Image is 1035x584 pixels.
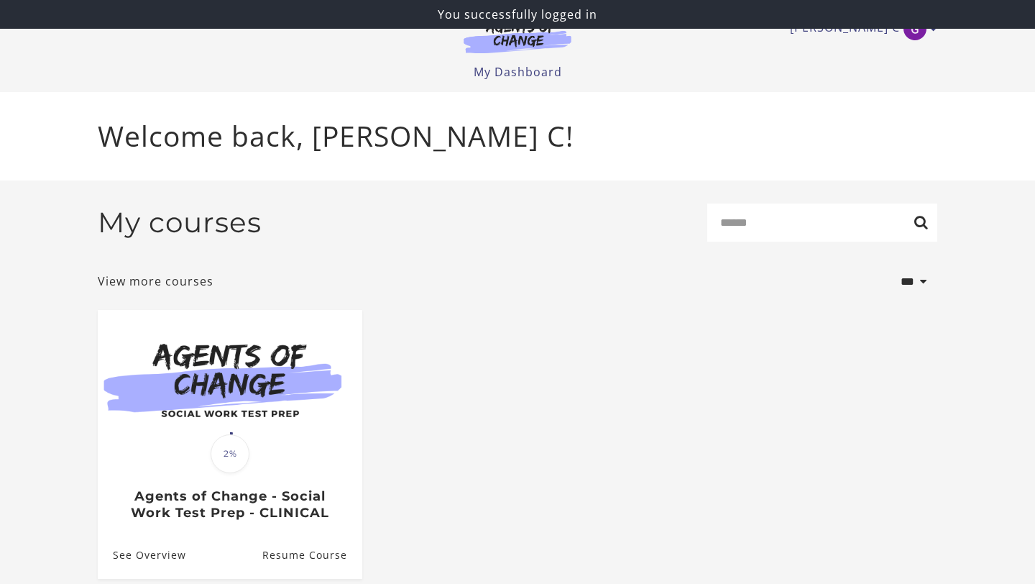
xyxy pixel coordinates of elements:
[98,206,262,239] h2: My courses
[211,434,249,473] span: 2%
[98,273,213,290] a: View more courses
[262,532,362,579] a: Agents of Change - Social Work Test Prep - CLINICAL: Resume Course
[6,6,1029,23] p: You successfully logged in
[98,115,937,158] p: Welcome back, [PERSON_NAME] C!
[113,488,346,521] h3: Agents of Change - Social Work Test Prep - CLINICAL
[448,20,586,53] img: Agents of Change Logo
[98,532,186,579] a: Agents of Change - Social Work Test Prep - CLINICAL: See Overview
[790,17,930,40] a: Toggle menu
[474,64,562,80] a: My Dashboard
